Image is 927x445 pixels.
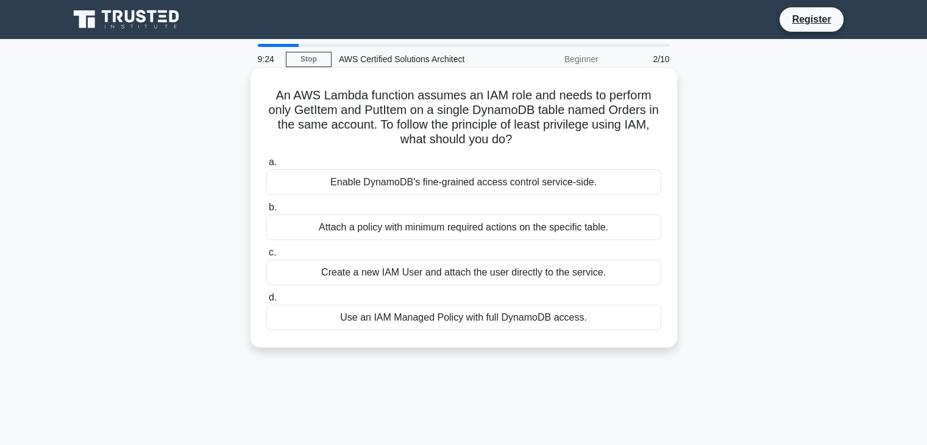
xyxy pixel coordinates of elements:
[250,47,286,71] div: 9:24
[266,169,661,195] div: Enable DynamoDB's fine-grained access control service-side.
[499,47,606,71] div: Beginner
[286,52,332,67] a: Stop
[269,157,277,167] span: a.
[269,202,277,212] span: b.
[266,215,661,240] div: Attach a policy with minimum required actions on the specific table.
[606,47,677,71] div: 2/10
[332,47,499,71] div: AWS Certified Solutions Architect
[265,88,662,148] h5: An AWS Lambda function assumes an IAM role and needs to perform only GetItem and PutItem on a sin...
[784,12,838,27] a: Register
[266,305,661,330] div: Use an IAM Managed Policy with full DynamoDB access.
[269,247,276,257] span: c.
[266,260,661,285] div: Create a new IAM User and attach the user directly to the service.
[269,292,277,302] span: d.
